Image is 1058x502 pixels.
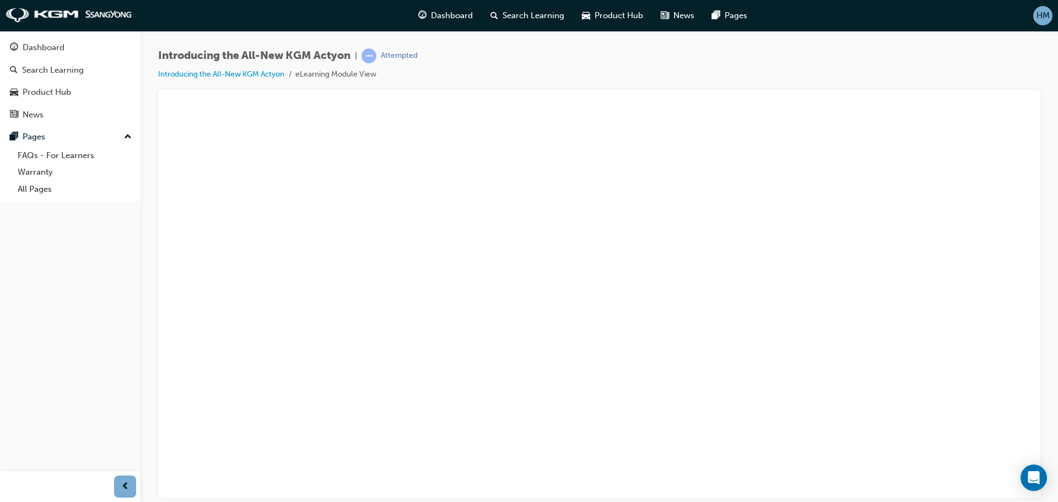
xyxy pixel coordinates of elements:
button: Pages [4,127,136,147]
span: search-icon [10,66,18,75]
span: learningRecordVerb_ATTEMPT-icon [361,48,376,63]
button: DashboardSearch LearningProduct HubNews [4,35,136,127]
li: eLearning Module View [295,68,376,81]
div: Search Learning [22,64,84,77]
span: prev-icon [121,480,129,494]
span: HM [1037,9,1050,22]
a: car-iconProduct Hub [573,4,652,27]
a: All Pages [13,181,136,198]
span: Search Learning [503,9,564,22]
span: guage-icon [10,43,18,53]
a: FAQs - For Learners [13,147,136,164]
span: car-icon [582,9,590,23]
span: pages-icon [10,132,18,142]
span: News [673,9,694,22]
span: Product Hub [595,9,643,22]
span: up-icon [124,130,132,144]
span: news-icon [661,9,669,23]
span: pages-icon [712,9,720,23]
span: news-icon [10,110,18,120]
span: search-icon [490,9,498,23]
a: News [4,105,136,125]
span: | [355,50,357,62]
a: guage-iconDashboard [409,4,482,27]
a: Introducing the All-New KGM Actyon [158,69,284,79]
a: Product Hub [4,82,136,102]
div: Pages [23,131,45,143]
div: Attempted [381,51,418,61]
a: Search Learning [4,60,136,80]
div: Dashboard [23,41,64,54]
span: guage-icon [418,9,427,23]
div: News [23,109,44,121]
div: Open Intercom Messenger [1021,465,1047,491]
span: Dashboard [431,9,473,22]
span: Introducing the All-New KGM Actyon [158,50,350,62]
a: Dashboard [4,37,136,58]
button: HM [1033,6,1052,25]
img: kgm [6,8,132,23]
div: Product Hub [23,86,71,99]
a: news-iconNews [652,4,703,27]
a: search-iconSearch Learning [482,4,573,27]
span: Pages [725,9,747,22]
a: pages-iconPages [703,4,756,27]
a: Warranty [13,164,136,181]
span: car-icon [10,88,18,98]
